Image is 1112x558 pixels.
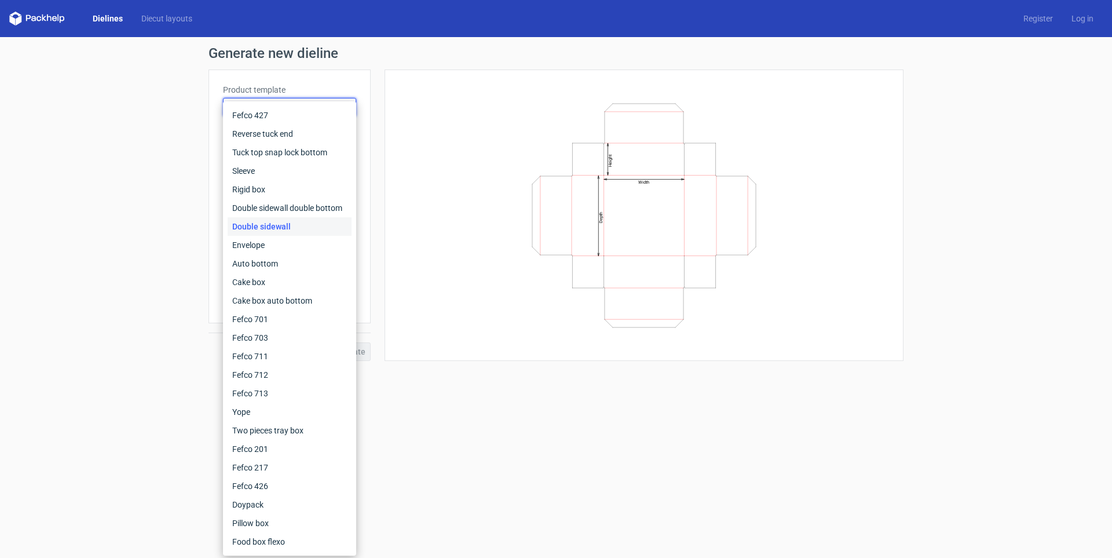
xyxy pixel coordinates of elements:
[228,421,352,440] div: Two pieces tray box
[132,13,202,24] a: Diecut layouts
[228,329,352,347] div: Fefco 703
[1062,13,1103,24] a: Log in
[228,254,352,273] div: Auto bottom
[228,143,352,162] div: Tuck top snap lock bottom
[228,403,352,421] div: Yope
[228,384,352,403] div: Fefco 713
[223,84,356,96] label: Product template
[228,458,352,477] div: Fefco 217
[228,533,352,551] div: Food box flexo
[228,217,352,236] div: Double sidewall
[209,46,904,60] h1: Generate new dieline
[228,106,352,125] div: Fefco 427
[228,366,352,384] div: Fefco 712
[598,211,603,223] text: Depth
[228,495,352,514] div: Doypack
[228,199,352,217] div: Double sidewall double bottom
[228,236,352,254] div: Envelope
[228,273,352,291] div: Cake box
[228,291,352,310] div: Cake box auto bottom
[228,180,352,199] div: Rigid box
[638,180,649,185] text: Width
[608,154,613,167] text: Height
[228,477,352,495] div: Fefco 426
[83,13,132,24] a: Dielines
[228,310,352,329] div: Fefco 701
[228,440,352,458] div: Fefco 201
[228,162,352,180] div: Sleeve
[1014,13,1062,24] a: Register
[228,347,352,366] div: Fefco 711
[228,514,352,533] div: Pillow box
[228,125,352,143] div: Reverse tuck end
